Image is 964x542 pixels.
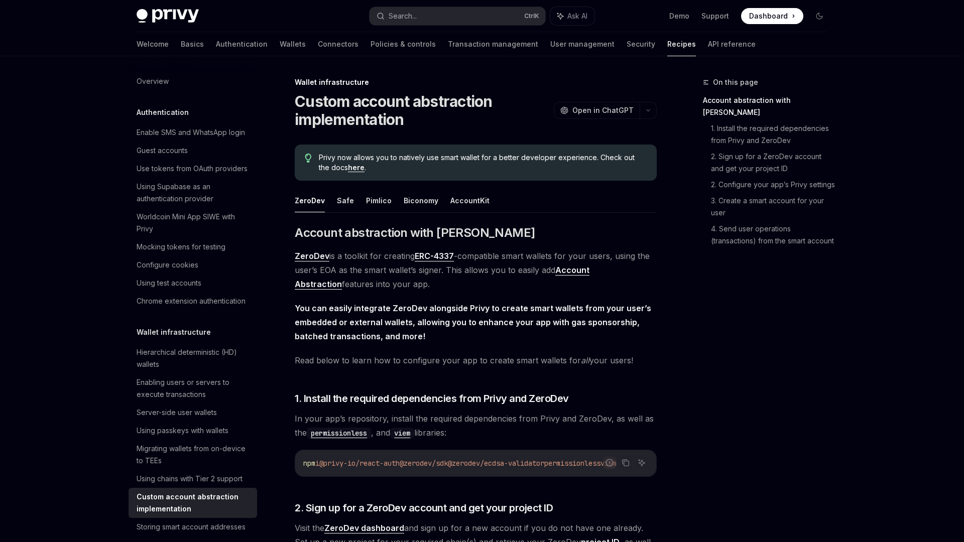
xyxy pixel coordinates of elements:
div: Wallet infrastructure [295,77,657,87]
a: Security [627,32,655,56]
a: viem [390,428,414,438]
div: Storing smart account addresses [137,521,246,533]
a: Enabling users or servers to execute transactions [129,373,257,403]
a: Using passkeys with wallets [129,422,257,440]
button: Safe [337,189,354,212]
a: ZeroDev dashboard [324,523,404,533]
a: Hierarchical deterministic (HD) wallets [129,343,257,373]
div: Search... [389,10,417,22]
a: 1. Install the required dependencies from Privy and ZeroDev [711,120,835,149]
a: Using chains with Tier 2 support [129,470,257,488]
a: Wallets [280,32,306,56]
div: Using test accounts [137,277,201,289]
h5: Authentication [137,106,189,118]
div: Mocking tokens for testing [137,241,225,253]
code: permissionless [307,428,371,439]
strong: ZeroDev dashboard [324,523,404,533]
code: viem [390,428,414,439]
div: Enabling users or servers to execute transactions [137,376,251,400]
div: Worldcoin Mini App SIWE with Privy [137,211,251,235]
a: Using Supabase as an authentication provider [129,178,257,208]
div: Using Supabase as an authentication provider [137,181,251,205]
div: Custom account abstraction implementation [137,491,251,515]
span: permissionless [544,459,600,468]
a: here [348,163,365,172]
button: AccountKit [450,189,490,212]
span: In your app’s repository, install the required dependencies from Privy and ZeroDev, as well as th... [295,412,657,440]
a: Authentication [216,32,268,56]
span: Dashboard [749,11,788,21]
a: permissionless [307,428,371,438]
a: Account abstraction with [PERSON_NAME] [703,92,835,120]
a: 3. Create a smart account for your user [711,193,835,221]
button: Ask AI [550,7,594,25]
button: Toggle dark mode [811,8,827,24]
button: Open in ChatGPT [554,102,640,119]
a: Migrating wallets from on-device to TEEs [129,440,257,470]
h1: Custom account abstraction implementation [295,92,550,128]
span: Read below to learn how to configure your app to create smart wallets for your users! [295,353,657,367]
button: Search...CtrlK [370,7,545,25]
span: Open in ChatGPT [572,105,634,115]
img: dark logo [137,9,199,23]
span: i [315,459,319,468]
a: Basics [181,32,204,56]
a: Storing smart account addresses [129,518,257,536]
a: Mocking tokens for testing [129,238,257,256]
div: Migrating wallets from on-device to TEEs [137,443,251,467]
div: Chrome extension authentication [137,295,246,307]
a: Guest accounts [129,142,257,160]
a: Recipes [667,32,696,56]
span: @zerodev/ecdsa-validator [448,459,544,468]
a: ZeroDev [295,251,329,261]
h5: Wallet infrastructure [137,326,211,338]
a: Connectors [318,32,358,56]
div: Enable SMS and WhatsApp login [137,126,245,139]
a: Chrome extension authentication [129,292,257,310]
div: Hierarchical deterministic (HD) wallets [137,346,251,370]
button: Report incorrect code [603,456,616,469]
a: Transaction management [448,32,538,56]
a: ERC-4337 [415,251,454,261]
a: Custom account abstraction implementation [129,488,257,518]
button: ZeroDev [295,189,325,212]
a: Support [701,11,729,21]
div: Configure cookies [137,259,198,271]
span: Ask AI [567,11,587,21]
span: npm [303,459,315,468]
a: Dashboard [741,8,803,24]
a: Enable SMS and WhatsApp login [129,123,257,142]
a: API reference [708,32,756,56]
div: Use tokens from OAuth providers [137,163,248,175]
button: Ask AI [635,456,648,469]
strong: You can easily integrate ZeroDev alongside Privy to create smart wallets from your user’s embedde... [295,303,651,341]
div: Overview [137,75,169,87]
a: 2. Configure your app’s Privy settings [711,177,835,193]
a: User management [550,32,615,56]
span: Ctrl K [524,12,539,20]
button: Pimlico [366,189,392,212]
span: is a toolkit for creating -compatible smart wallets for your users, using the user’s EOA as the s... [295,249,657,291]
div: Using passkeys with wallets [137,425,228,437]
button: Biconomy [404,189,438,212]
a: Overview [129,72,257,90]
a: Configure cookies [129,256,257,274]
span: 2. Sign up for a ZeroDev account and get your project ID [295,501,553,515]
span: @zerodev/sdk [400,459,448,468]
em: all [581,355,589,365]
a: Welcome [137,32,169,56]
span: Privy now allows you to natively use smart wallet for a better developer experience. Check out th... [319,153,647,173]
a: Worldcoin Mini App SIWE with Privy [129,208,257,238]
a: Server-side user wallets [129,403,257,422]
span: Account abstraction with [PERSON_NAME] [295,225,535,241]
span: On this page [713,76,758,88]
div: Server-side user wallets [137,406,217,419]
span: @privy-io/react-auth [319,459,400,468]
span: 1. Install the required dependencies from Privy and ZeroDev [295,391,569,405]
div: Guest accounts [137,145,188,157]
button: Copy the contents from the code block [619,456,632,469]
a: Policies & controls [371,32,436,56]
span: viem [600,459,617,468]
a: Use tokens from OAuth providers [129,160,257,178]
a: Using test accounts [129,274,257,292]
